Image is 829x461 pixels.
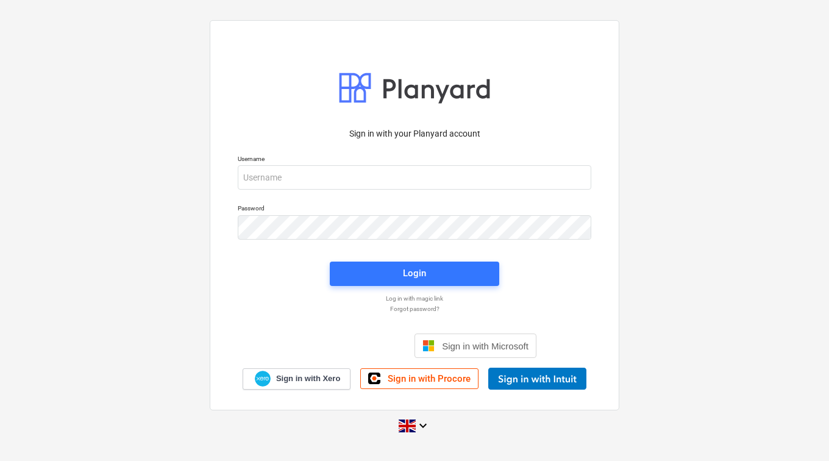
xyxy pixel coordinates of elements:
[238,204,591,215] p: Password
[232,295,597,302] a: Log in with magic link
[768,402,829,461] iframe: Chat Widget
[360,368,479,389] a: Sign in with Procore
[403,265,426,281] div: Login
[330,262,499,286] button: Login
[416,418,430,433] i: keyboard_arrow_down
[232,305,597,313] a: Forgot password?
[243,368,351,390] a: Sign in with Xero
[388,373,471,384] span: Sign in with Procore
[442,341,528,351] span: Sign in with Microsoft
[238,165,591,190] input: Username
[422,340,435,352] img: Microsoft logo
[286,332,411,359] iframe: Sign in with Google Button
[276,373,340,384] span: Sign in with Xero
[255,371,271,387] img: Xero logo
[238,127,591,140] p: Sign in with your Planyard account
[238,155,591,165] p: Username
